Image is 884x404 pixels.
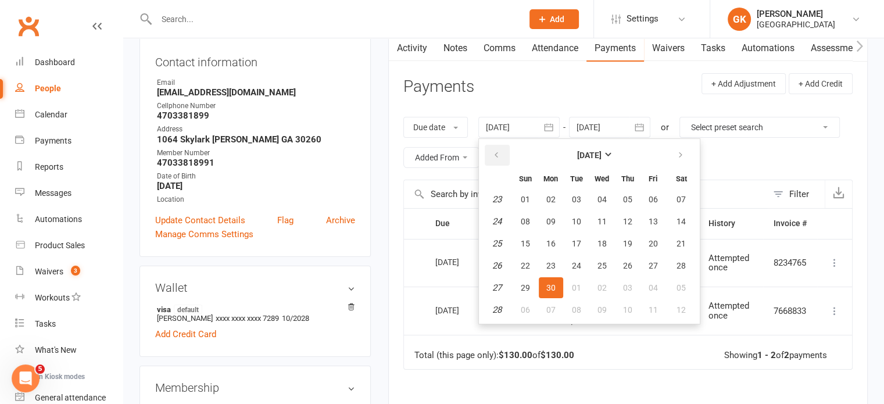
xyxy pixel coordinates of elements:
a: Waivers 3 [15,259,123,285]
div: Filter [789,187,809,201]
span: 3 [71,266,80,276]
span: 26 [623,261,632,270]
button: 05 [615,189,640,210]
button: 16 [539,233,563,254]
button: 01 [513,189,538,210]
div: Payments [35,136,71,145]
em: 27 [492,283,502,293]
a: Calendar [15,102,123,128]
span: 23 [546,261,556,270]
a: Clubworx [14,12,43,41]
div: or [661,120,669,134]
button: 07 [539,299,563,320]
span: 06 [649,195,658,204]
strong: 2 [784,350,789,360]
button: 20 [641,233,665,254]
button: 03 [615,277,640,298]
th: Invoice # [763,209,817,238]
div: Automations [35,214,82,224]
button: 04 [641,277,665,298]
a: Reports [15,154,123,180]
small: Saturday [676,174,687,183]
button: Filter [767,180,825,208]
a: Payments [15,128,123,154]
span: 02 [597,283,607,292]
button: Add [529,9,579,29]
div: Address [157,124,355,135]
a: People [15,76,123,102]
h3: Contact information [155,51,355,69]
a: Notes [435,35,475,62]
span: 05 [677,283,686,292]
span: 01 [521,195,530,204]
button: 30 [539,277,563,298]
span: 09 [597,305,607,314]
button: 04 [590,189,614,210]
a: Waivers [644,35,693,62]
span: 18 [597,239,607,248]
div: Waivers [35,267,63,276]
small: Monday [543,174,558,183]
em: 26 [492,260,502,271]
div: Calendar [35,110,67,119]
div: Tasks [35,319,56,328]
span: 5 [35,364,45,374]
span: 06 [521,305,530,314]
button: 26 [615,255,640,276]
span: xxxx xxxx xxxx 7289 [216,314,279,323]
button: 03 [564,189,589,210]
a: Add Credit Card [155,327,216,341]
button: 10 [615,299,640,320]
button: 23 [539,255,563,276]
span: 08 [572,305,581,314]
button: 09 [590,299,614,320]
div: Messages [35,188,71,198]
strong: [DATE] [157,181,355,191]
div: Total (this page only): of [414,351,574,360]
span: 09 [546,217,556,226]
button: 27 [641,255,665,276]
span: 17 [572,239,581,248]
span: 29 [521,283,530,292]
button: 02 [590,277,614,298]
span: 04 [597,195,607,204]
div: Date of Birth [157,171,355,182]
div: General attendance [35,393,106,402]
iframe: Intercom live chat [12,364,40,392]
button: + Add Adjustment [702,73,786,94]
a: Attendance [524,35,586,62]
span: 12 [623,217,632,226]
button: 18 [590,233,614,254]
span: 13 [649,217,658,226]
button: + Add Credit [789,73,853,94]
span: 07 [546,305,556,314]
button: 11 [590,211,614,232]
button: 11 [641,299,665,320]
button: 29 [513,277,538,298]
div: Reports [35,162,63,171]
span: 11 [649,305,658,314]
button: 12 [615,211,640,232]
button: 07 [667,189,696,210]
button: 06 [641,189,665,210]
span: 16 [546,239,556,248]
th: History [698,209,763,238]
a: Workouts [15,285,123,311]
strong: $130.00 [499,350,532,360]
small: Tuesday [570,174,583,183]
span: 24 [572,261,581,270]
button: 01 [564,277,589,298]
button: 10 [564,211,589,232]
a: Dashboard [15,49,123,76]
a: Tasks [693,35,733,62]
h3: Payments [403,78,474,96]
span: 11 [597,217,607,226]
span: 01 [572,283,581,292]
span: 02 [546,195,556,204]
button: 06 [513,299,538,320]
td: 8234765 [763,239,817,287]
div: People [35,84,61,93]
strong: $130.00 [541,350,574,360]
span: 10 [623,305,632,314]
a: Messages [15,180,123,206]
